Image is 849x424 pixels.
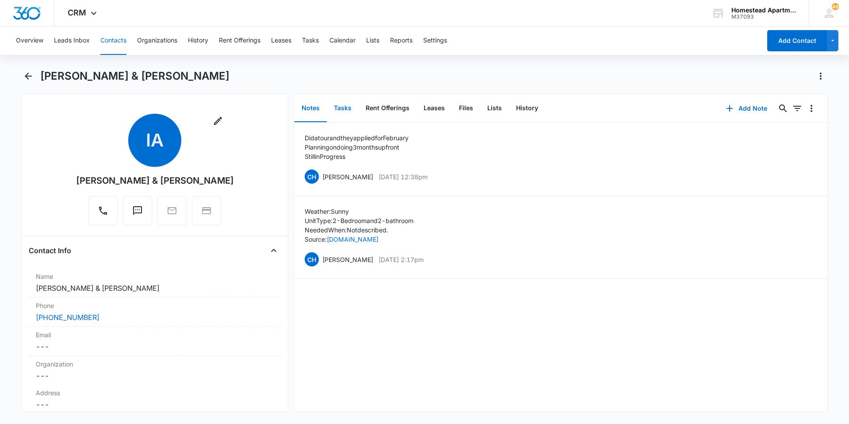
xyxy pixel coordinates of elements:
[36,359,274,369] label: Organization
[88,196,118,225] button: Call
[767,30,827,51] button: Add Contact
[305,207,413,216] p: Weather: Sunny
[123,196,152,225] button: Text
[379,255,424,264] p: [DATE] 2:17pm
[322,255,373,264] p: [PERSON_NAME]
[219,27,260,55] button: Rent Offerings
[21,69,35,83] button: Back
[36,301,274,310] label: Phone
[271,27,291,55] button: Leases
[731,14,796,20] div: account id
[36,330,274,339] label: Email
[76,174,234,187] div: [PERSON_NAME] & [PERSON_NAME]
[36,312,99,323] a: [PHONE_NUMBER]
[814,69,828,83] button: Actions
[423,27,447,55] button: Settings
[36,283,274,293] dd: [PERSON_NAME] & [PERSON_NAME]
[16,27,43,55] button: Overview
[305,143,409,152] p: Planning on doing 3 months upfront
[359,95,417,122] button: Rent Offerings
[188,27,208,55] button: History
[790,101,804,116] button: Filters
[305,133,409,143] p: Did a tour and they applied for February
[68,8,86,17] span: CRM
[100,27,126,55] button: Contacts
[267,243,281,258] button: Close
[390,27,413,55] button: Reports
[29,297,281,327] div: Phone[PHONE_NUMBER]
[123,210,152,217] a: Text
[137,27,177,55] button: Organizations
[379,172,428,181] p: [DATE] 12:38pm
[305,216,413,225] p: Unit Type: 2-Bedroom and 2-bathroom
[731,7,796,14] div: account name
[54,27,90,55] button: Leads Inbox
[717,98,776,119] button: Add Note
[36,388,274,397] label: Address
[509,95,545,122] button: History
[452,95,480,122] button: Files
[88,210,118,217] a: Call
[480,95,509,122] button: Lists
[29,268,281,297] div: Name[PERSON_NAME] & [PERSON_NAME]
[305,225,413,235] p: Needed When: Not described.
[36,341,274,352] dd: ---
[302,27,319,55] button: Tasks
[366,27,379,55] button: Lists
[29,356,281,385] div: Organization---
[327,95,359,122] button: Tasks
[417,95,452,122] button: Leases
[36,399,274,410] dd: ---
[305,252,319,266] span: CH
[29,385,281,414] div: Address---
[305,170,319,184] span: CH
[294,95,327,122] button: Notes
[128,114,181,167] span: IA
[305,152,409,161] p: Still in Progress
[329,27,356,55] button: Calendar
[832,3,839,10] div: notifications count
[327,235,379,243] a: [DOMAIN_NAME]
[832,3,839,10] span: 49
[322,172,373,181] p: [PERSON_NAME]
[804,101,818,116] button: Overflow Menu
[29,245,71,256] h4: Contact Info
[29,327,281,356] div: Email---
[305,235,413,244] p: Source:
[36,370,274,381] dd: ---
[776,101,790,116] button: Search...
[40,69,229,83] h1: [PERSON_NAME] & [PERSON_NAME]
[36,272,274,281] label: Name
